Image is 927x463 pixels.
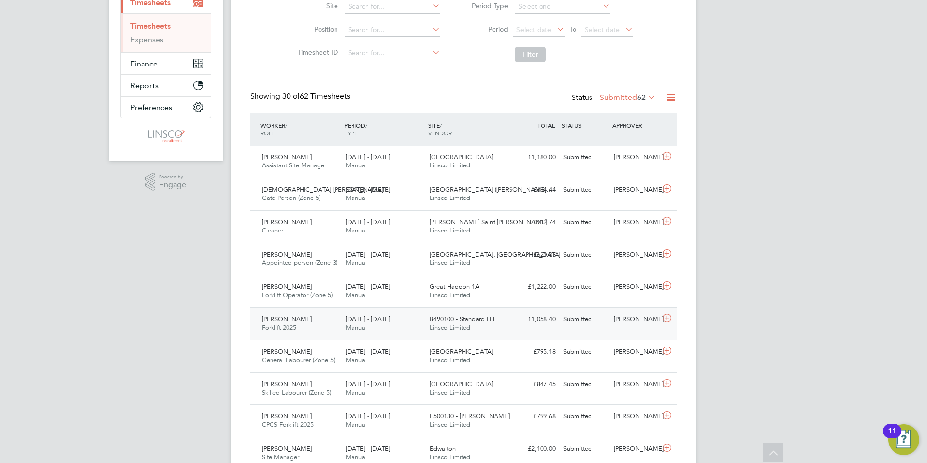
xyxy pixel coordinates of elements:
[567,23,579,35] span: To
[509,149,559,165] div: £1,180.00
[559,149,610,165] div: Submitted
[250,91,352,101] div: Showing
[610,182,660,198] div: [PERSON_NAME]
[559,215,610,231] div: Submitted
[346,315,390,323] span: [DATE] - [DATE]
[346,161,367,169] span: Manual
[426,116,510,142] div: SITE
[430,388,470,397] span: Linsco Limited
[346,388,367,397] span: Manual
[509,182,559,198] div: £684.44
[346,445,390,453] span: [DATE] - [DATE]
[121,53,211,74] button: Finance
[346,380,390,388] span: [DATE] - [DATE]
[294,25,338,33] label: Position
[121,75,211,96] button: Reports
[262,161,326,169] span: Assistant Site Manager
[262,226,283,234] span: Cleaner
[559,377,610,393] div: Submitted
[262,185,389,194] span: [DEMOGRAPHIC_DATA] [PERSON_NAME]…
[509,215,559,231] div: £112.74
[516,25,551,34] span: Select date
[430,380,493,388] span: [GEOGRAPHIC_DATA]
[559,441,610,457] div: Submitted
[120,128,211,144] a: Go to home page
[509,377,559,393] div: £847.45
[294,1,338,10] label: Site
[145,128,186,144] img: linsco-logo-retina.png
[159,173,186,181] span: Powered by
[430,250,560,259] span: [GEOGRAPHIC_DATA], [GEOGRAPHIC_DATA]
[262,420,314,429] span: CPCS Forklift 2025
[430,323,470,331] span: Linsco Limited
[610,215,660,231] div: [PERSON_NAME]
[430,445,456,453] span: Edwalton
[346,323,367,331] span: Manual
[888,424,919,455] button: Open Resource Center, 11 new notifications
[610,344,660,360] div: [PERSON_NAME]
[515,47,546,62] button: Filter
[342,116,426,142] div: PERIOD
[430,315,495,323] span: B490100 - Standard Hill
[285,121,287,129] span: /
[262,356,335,364] span: General Labourer (Zone 5)
[346,282,390,291] span: [DATE] - [DATE]
[121,97,211,118] button: Preferences
[509,279,559,295] div: £1,222.00
[260,129,275,137] span: ROLE
[430,218,547,226] span: [PERSON_NAME] Saint [PERSON_NAME]
[430,420,470,429] span: Linsco Limited
[559,279,610,295] div: Submitted
[262,347,312,356] span: [PERSON_NAME]
[262,315,312,323] span: [PERSON_NAME]
[262,282,312,291] span: [PERSON_NAME]
[346,258,367,266] span: Manual
[430,291,470,299] span: Linsco Limited
[346,226,367,234] span: Manual
[559,182,610,198] div: Submitted
[262,380,312,388] span: [PERSON_NAME]
[559,409,610,425] div: Submitted
[130,103,172,112] span: Preferences
[130,21,171,31] a: Timesheets
[464,1,508,10] label: Period Type
[509,344,559,360] div: £795.18
[346,291,367,299] span: Manual
[346,185,390,194] span: [DATE] - [DATE]
[344,129,358,137] span: TYPE
[610,279,660,295] div: [PERSON_NAME]
[130,35,163,44] a: Expenses
[559,116,610,134] div: STATUS
[559,247,610,263] div: Submitted
[130,81,159,90] span: Reports
[430,356,470,364] span: Linsco Limited
[610,116,660,134] div: APPROVER
[262,153,312,161] span: [PERSON_NAME]
[610,409,660,425] div: [PERSON_NAME]
[346,218,390,226] span: [DATE] - [DATE]
[262,250,312,259] span: [PERSON_NAME]
[262,194,320,202] span: Gate Person (Zone 5)
[610,247,660,263] div: [PERSON_NAME]
[610,377,660,393] div: [PERSON_NAME]
[430,161,470,169] span: Linsco Limited
[888,431,896,444] div: 11
[262,453,299,461] span: Site Manager
[346,420,367,429] span: Manual
[294,48,338,57] label: Timesheet ID
[610,441,660,457] div: [PERSON_NAME]
[282,91,350,101] span: 62 Timesheets
[430,347,493,356] span: [GEOGRAPHIC_DATA]
[346,250,390,259] span: [DATE] - [DATE]
[509,312,559,328] div: £1,058.40
[262,445,312,453] span: [PERSON_NAME]
[559,344,610,360] div: Submitted
[430,226,470,234] span: Linsco Limited
[430,185,553,194] span: [GEOGRAPHIC_DATA] ([PERSON_NAME]…
[509,441,559,457] div: £2,100.00
[159,181,186,189] span: Engage
[346,347,390,356] span: [DATE] - [DATE]
[121,13,211,52] div: Timesheets
[345,47,440,60] input: Search for...
[559,312,610,328] div: Submitted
